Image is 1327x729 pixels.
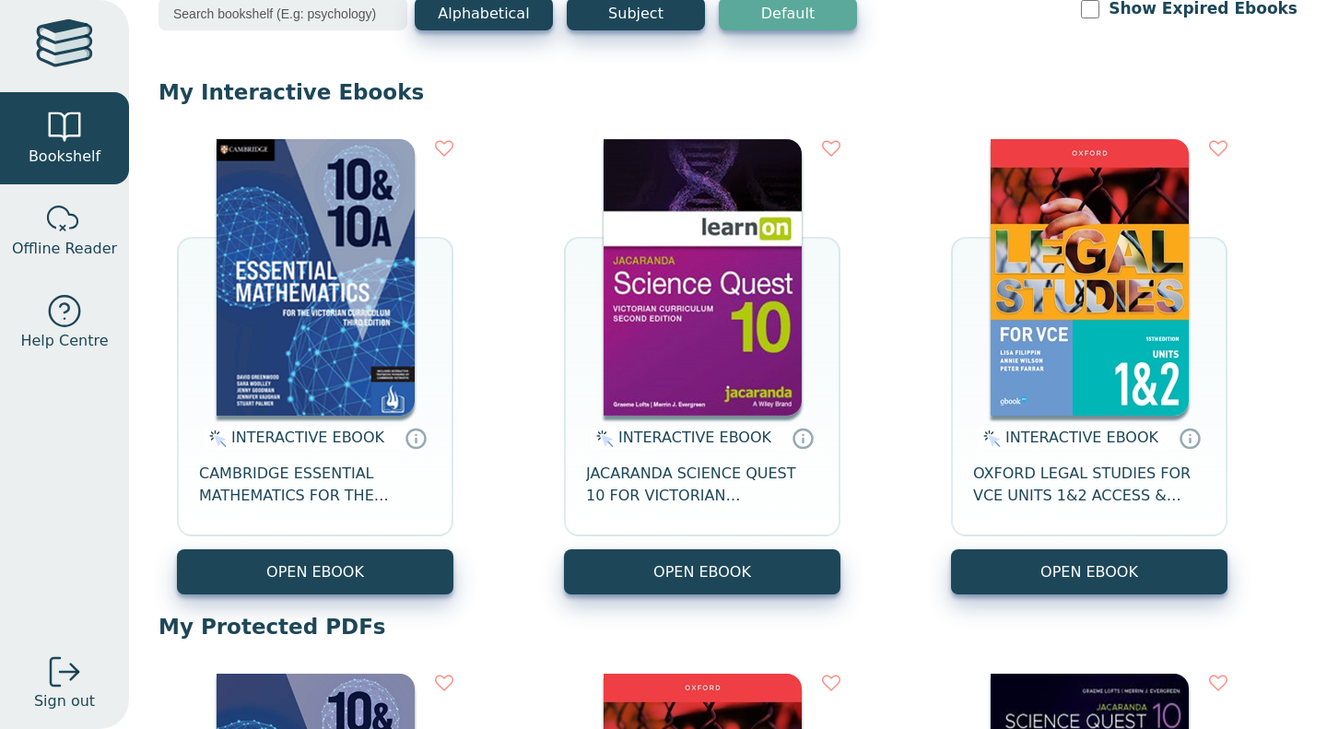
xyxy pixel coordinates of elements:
button: OPEN EBOOK [951,549,1227,594]
a: Interactive eBooks are accessed online via the publisher’s portal. They contain interactive resou... [792,427,814,449]
span: INTERACTIVE EBOOK [1005,429,1158,446]
button: OPEN EBOOK [564,549,840,594]
span: JACARANDA SCIENCE QUEST 10 FOR VICTORIAN CURRICULUM LEARNON 2E EBOOK [586,463,818,507]
img: 4924bd51-7932-4040-9111-bbac42153a36.jpg [991,139,1189,416]
span: CAMBRIDGE ESSENTIAL MATHEMATICS FOR THE VICTORIAN CURRICULUM YEAR 10&10A EBOOK 3E [199,463,431,507]
span: Help Centre [20,330,108,352]
img: interactive.svg [978,428,1001,450]
img: b7253847-5288-ea11-a992-0272d098c78b.jpg [604,139,802,416]
a: Interactive eBooks are accessed online via the publisher’s portal. They contain interactive resou... [405,427,427,449]
img: interactive.svg [591,428,614,450]
img: 95d2d3ff-45e3-4692-8648-70e4d15c5b3e.png [217,139,415,416]
span: Offline Reader [12,238,117,260]
button: OPEN EBOOK [177,549,453,594]
span: Bookshelf [29,146,100,168]
span: Sign out [34,690,95,712]
p: My Interactive Ebooks [159,78,1298,106]
img: interactive.svg [204,428,227,450]
span: INTERACTIVE EBOOK [618,429,771,446]
a: Interactive eBooks are accessed online via the publisher’s portal. They contain interactive resou... [1179,427,1201,449]
p: My Protected PDFs [159,613,1298,641]
span: OXFORD LEGAL STUDIES FOR VCE UNITS 1&2 ACCESS & JUSTICE STUDENT OBOOK + ASSESS 15E [973,463,1205,507]
span: INTERACTIVE EBOOK [231,429,384,446]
